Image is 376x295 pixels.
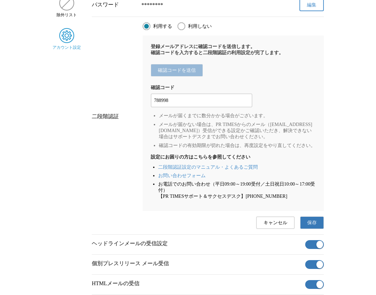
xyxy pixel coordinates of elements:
span: キャンセル [264,220,287,226]
span: 保存 [307,220,317,226]
button: 保存 [300,216,324,229]
span: アカウント設定 [53,45,81,50]
div: パスワード [92,1,136,8]
span: 確認コードを送信 [158,67,196,73]
li: メールが届かない場合は、PR TIMESからのメール（[EMAIL_ADDRESS][DOMAIN_NAME]）受信ができる設定かご確認いただき、解決できない場合はサポートデスクまでお問い合わせ... [159,122,316,140]
span: 利用しない [188,23,212,29]
span: 利用する [153,23,172,29]
a: アカウント設定アカウント設定 [52,28,81,50]
div: 二段階認証 [92,113,137,120]
input: 利用しない [177,22,185,30]
li: 確認コードの有効期限が切れた場合は、再度設定をやり直してください。 [159,143,316,149]
button: 確認コードを送信 [151,64,203,77]
span: 除外リスト [57,12,77,18]
li: お電話でのお問い合わせ（平日09:00～19:00受付／土日祝日10:00～17:00受付） 【PR TIMESサポート＆サクセスデスク】[PHONE_NUMBER] [158,181,316,199]
input: 2段階認証の確認コードを入力する [154,97,249,104]
b: 設定にお困りの方はこちらを参照してください [151,154,316,160]
p: 個別プレスリリース メール受信 [92,260,302,267]
button: キャンセル [256,216,295,229]
img: アカウント設定 [59,28,74,43]
a: 二段階認証設定のマニュアル・よくあるご質問 [158,165,258,170]
div: 確認コード [151,85,316,91]
span: 編集 [307,2,316,8]
p: HTMLメールの受信 [92,280,302,287]
input: 利用する [143,22,150,30]
p: 登録メールアドレスに確認コードを送信します。 確認コードを入力すると二段階認証の利用設定が完了します。 [151,44,316,56]
a: お問い合わせフォーム [158,173,206,178]
p: ヘッドラインメールの受信設定 [92,240,302,247]
li: メールが届くまでに数分かかる場合がございます。 [159,113,316,119]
